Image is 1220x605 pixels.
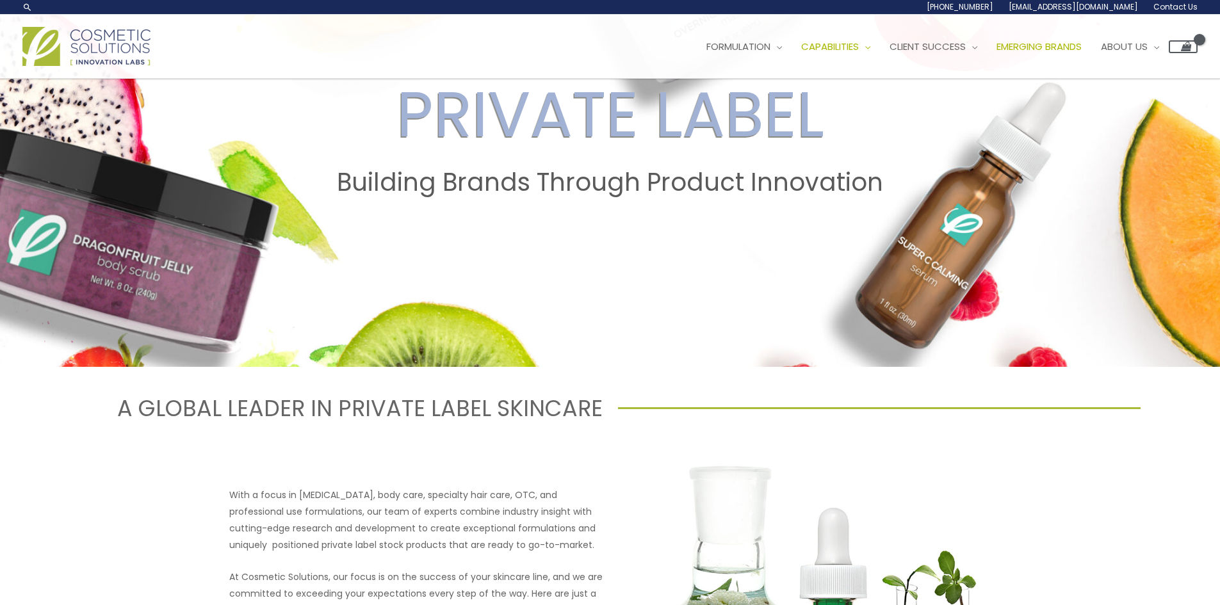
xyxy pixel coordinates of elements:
a: View Shopping Cart, empty [1169,40,1198,53]
nav: Site Navigation [687,28,1198,66]
span: Formulation [706,40,770,53]
span: Client Success [890,40,966,53]
span: Emerging Brands [996,40,1082,53]
a: Formulation [697,28,792,66]
a: Client Success [880,28,987,66]
h2: PRIVATE LABEL [12,77,1208,152]
p: With a focus in [MEDICAL_DATA], body care, specialty hair care, OTC, and professional use formula... [229,487,603,553]
a: Search icon link [22,2,33,12]
img: Cosmetic Solutions Logo [22,27,150,66]
a: Emerging Brands [987,28,1091,66]
a: Capabilities [792,28,880,66]
span: Capabilities [801,40,859,53]
h2: Building Brands Through Product Innovation [12,168,1208,197]
a: About Us [1091,28,1169,66]
span: [PHONE_NUMBER] [927,1,993,12]
span: Contact Us [1153,1,1198,12]
span: About Us [1101,40,1148,53]
span: [EMAIL_ADDRESS][DOMAIN_NAME] [1009,1,1138,12]
h1: A GLOBAL LEADER IN PRIVATE LABEL SKINCARE [79,392,603,424]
